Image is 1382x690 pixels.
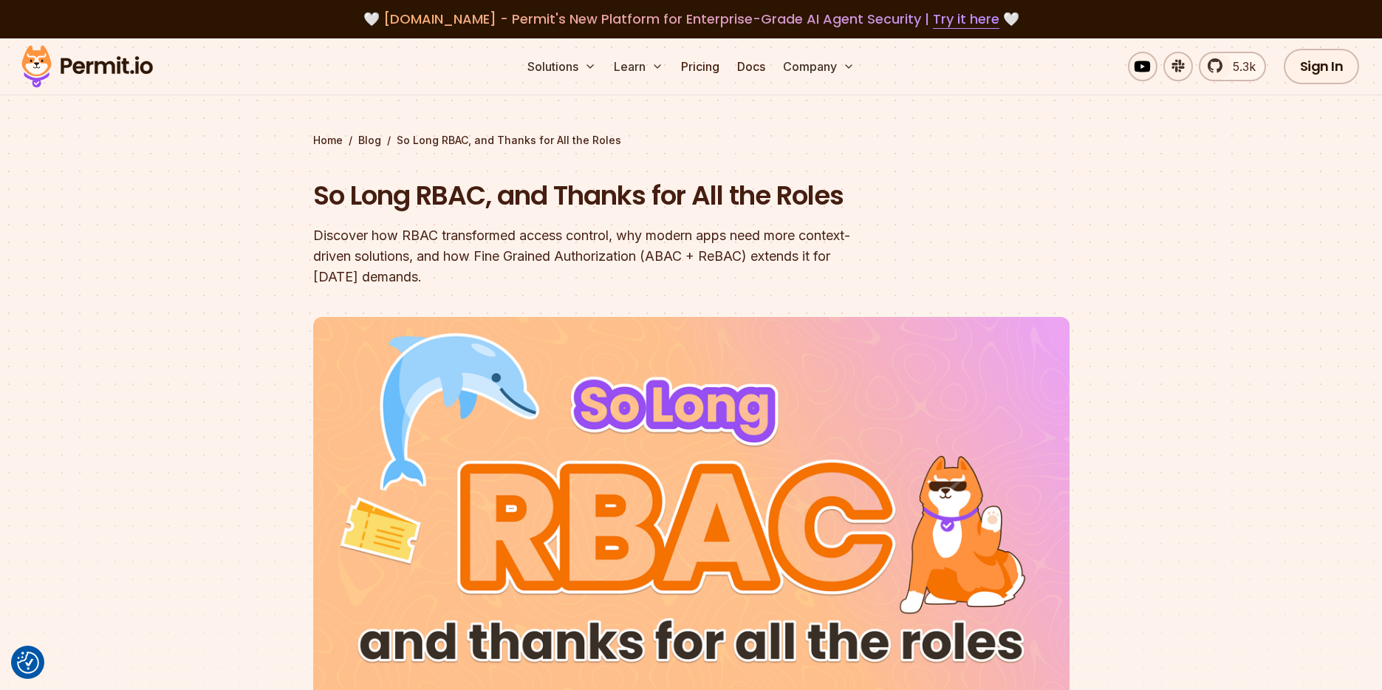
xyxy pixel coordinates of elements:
[675,52,725,81] a: Pricing
[383,10,999,28] span: [DOMAIN_NAME] - Permit's New Platform for Enterprise-Grade AI Agent Security |
[313,177,880,214] h1: So Long RBAC, and Thanks for All the Roles
[1284,49,1360,84] a: Sign In
[17,652,39,674] button: Consent Preferences
[777,52,861,81] button: Company
[1199,52,1266,81] a: 5.3k
[35,9,1347,30] div: 🤍 🤍
[313,133,343,148] a: Home
[521,52,602,81] button: Solutions
[15,41,160,92] img: Permit logo
[313,225,880,287] div: Discover how RBAC transformed access control, why modern apps need more context-driven solutions,...
[608,52,669,81] button: Learn
[731,52,771,81] a: Docs
[933,10,999,29] a: Try it here
[17,652,39,674] img: Revisit consent button
[1224,58,1256,75] span: 5.3k
[358,133,381,148] a: Blog
[313,133,1070,148] div: / /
